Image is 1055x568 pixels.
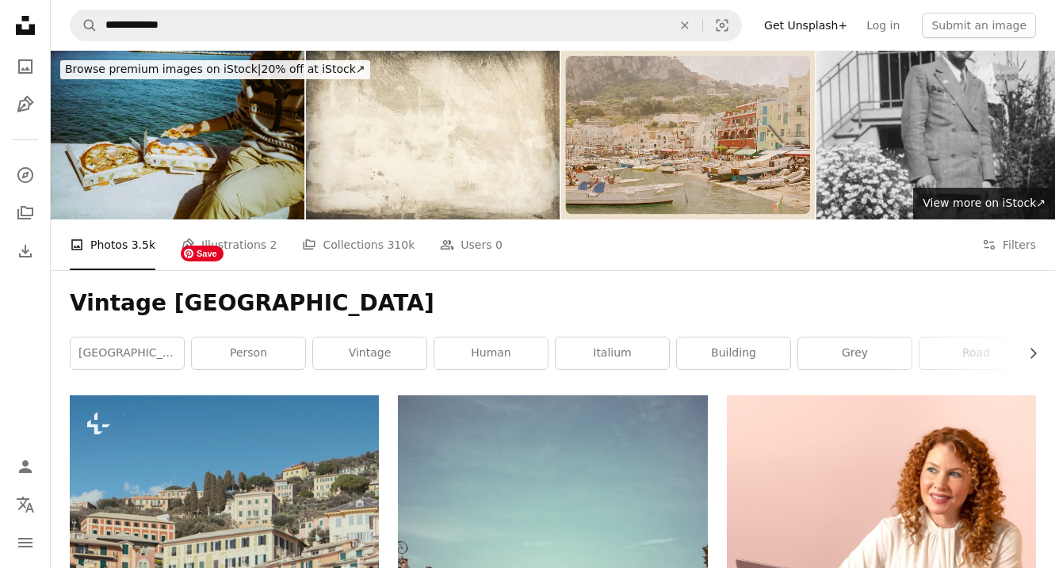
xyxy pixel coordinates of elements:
a: Illustrations [10,89,41,120]
a: Users 0 [440,219,503,270]
a: vintage [313,337,426,369]
span: 0 [495,236,503,254]
a: Log in [857,13,909,38]
h1: Vintage [GEOGRAPHIC_DATA] [70,289,1036,318]
a: Browse premium images on iStock|20% off at iStock↗ [51,51,380,89]
img: Port of Capri, Italy - VIntage Postcard [561,51,815,219]
a: italium [556,337,669,369]
button: Submit an image [922,13,1036,38]
button: Menu [10,527,41,558]
span: Save [181,246,224,261]
a: Explore [10,159,41,191]
form: Find visuals sitewide [70,10,742,41]
a: Collections 310k [302,219,415,270]
a: Photos [10,51,41,82]
img: Close-up of aged paper, texture background [306,51,560,219]
span: 20% off at iStock ↗ [65,63,365,75]
a: View more on iStock↗ [913,188,1055,219]
a: grey [798,337,912,369]
img: Woman eating take away pizza by the sea during experiential trip in Italy [51,51,304,219]
a: Collections [10,197,41,229]
a: Illustrations 2 [181,219,277,270]
button: Language [10,489,41,520]
button: Filters [982,219,1036,270]
span: View more on iStock ↗ [923,196,1045,209]
a: road [919,337,1033,369]
a: Get Unsplash+ [755,13,857,38]
button: Clear [667,10,702,40]
button: Visual search [703,10,741,40]
a: building [677,337,790,369]
a: [GEOGRAPHIC_DATA] [71,337,184,369]
a: Log in / Sign up [10,451,41,482]
span: 310k [387,236,415,254]
a: person [192,337,305,369]
a: human [434,337,548,369]
button: scroll list to the right [1019,337,1036,369]
span: 2 [270,236,277,254]
span: Browse premium images on iStock | [65,63,261,75]
button: Search Unsplash [71,10,97,40]
a: Download History [10,235,41,267]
